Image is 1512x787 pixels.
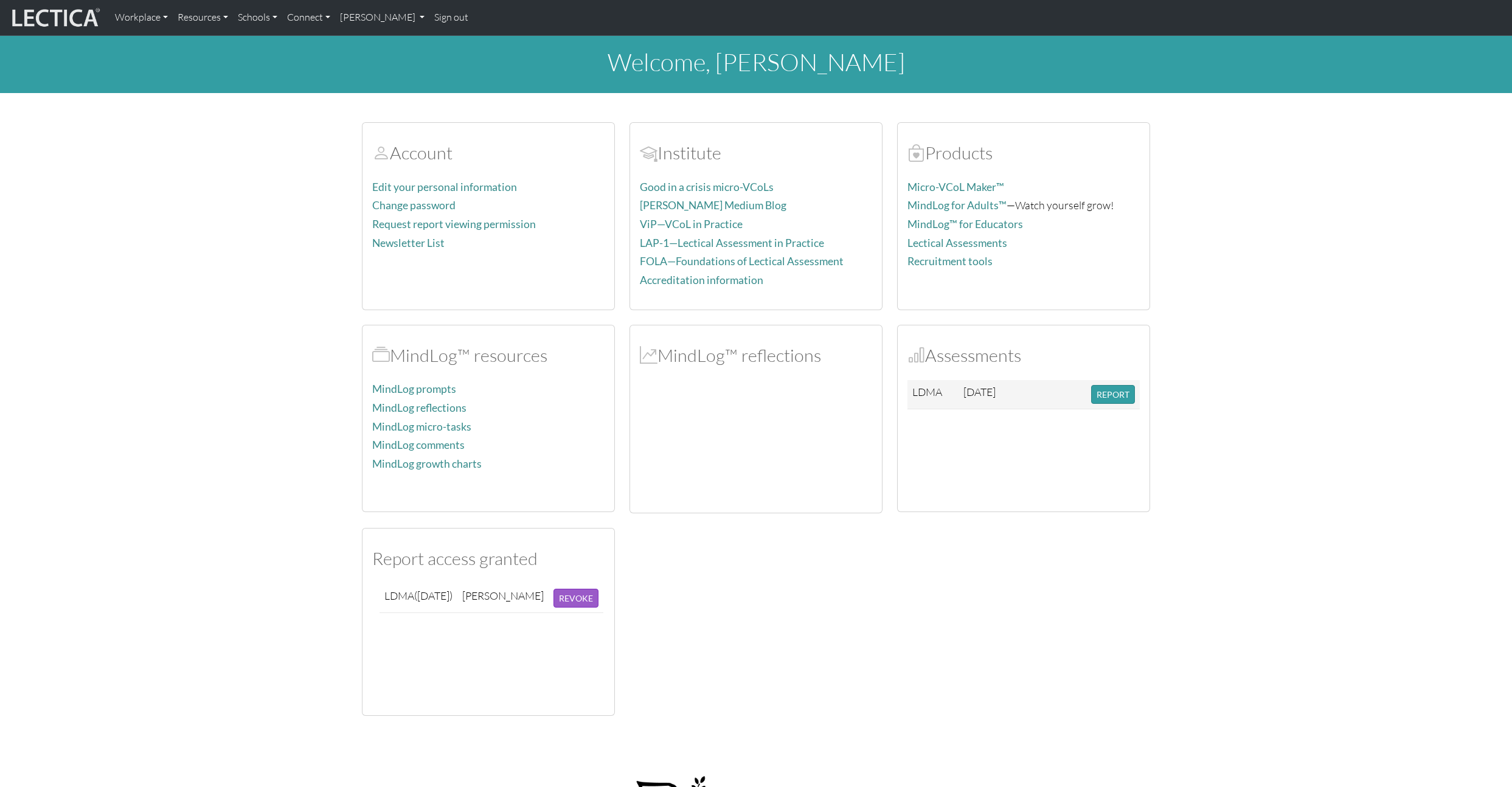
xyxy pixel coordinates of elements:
[907,218,1023,231] a: MindLog™ for Educators
[429,5,473,30] a: Sign out
[372,548,605,569] h2: Report access granted
[372,344,390,366] span: MindLog™ resources
[907,380,959,409] td: LDMA
[640,181,774,193] a: Good in a crisis micro-VCoLs
[335,5,429,30] a: [PERSON_NAME]
[372,345,605,366] h2: MindLog™ resources
[372,218,536,231] a: Request report viewing permission
[907,196,1140,214] p: —Watch yourself grow!
[462,589,544,603] div: [PERSON_NAME]
[372,181,517,193] a: Edit your personal information
[640,255,844,268] a: FOLA—Foundations of Lectical Assessment
[640,274,763,286] a: Accreditation information
[372,439,465,451] a: MindLog comments
[907,344,925,366] span: Assessments
[372,420,471,433] a: MindLog micro-tasks
[907,142,1140,164] h2: Products
[907,255,993,268] a: Recruitment tools
[372,457,482,470] a: MindLog growth charts
[282,5,335,30] a: Connect
[907,181,1004,193] a: Micro-VCoL Maker™
[640,142,872,164] h2: Institute
[372,142,390,164] span: Account
[640,345,872,366] h2: MindLog™ reflections
[380,584,457,613] td: LDMA
[907,142,925,164] span: Products
[372,401,466,414] a: MindLog reflections
[173,5,233,30] a: Resources
[233,5,282,30] a: Schools
[963,385,996,398] span: [DATE]
[640,218,743,231] a: ViP—VCoL in Practice
[553,589,598,608] button: REVOKE
[372,199,456,212] a: Change password
[110,5,173,30] a: Workplace
[372,237,445,249] a: Newsletter List
[1091,385,1135,404] button: REPORT
[640,142,657,164] span: Account
[640,344,657,366] span: MindLog
[372,142,605,164] h2: Account
[640,199,786,212] a: [PERSON_NAME] Medium Blog
[907,237,1007,249] a: Lectical Assessments
[907,199,1007,212] a: MindLog for Adults™
[9,6,100,29] img: lecticalive
[372,383,456,395] a: MindLog prompts
[907,345,1140,366] h2: Assessments
[640,237,824,249] a: LAP-1—Lectical Assessment in Practice
[414,589,453,602] span: ([DATE])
